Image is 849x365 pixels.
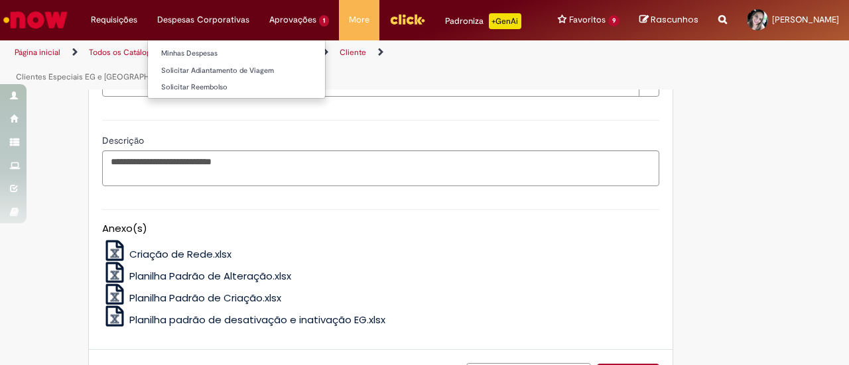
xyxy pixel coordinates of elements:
[16,72,182,82] a: Clientes Especiais EG e [GEOGRAPHIC_DATA]
[129,291,281,305] span: Planilha Padrão de Criação.xlsx
[269,13,316,26] span: Aprovações
[639,14,698,26] a: Rascunhos
[102,150,659,185] textarea: Descrição
[319,15,329,26] span: 1
[1,7,70,33] img: ServiceNow
[157,13,249,26] span: Despesas Corporativas
[102,291,282,305] a: Planilha Padrão de Criação.xlsx
[129,313,385,327] span: Planilha padrão de desativação e inativação EG.xlsx
[91,13,137,26] span: Requisições
[15,47,60,58] a: Página inicial
[102,313,386,327] a: Planilha padrão de desativação e inativação EG.xlsx
[608,15,620,26] span: 9
[340,47,366,58] a: Cliente
[129,269,291,283] span: Planilha Padrão de Alteração.xlsx
[148,80,325,95] a: Solicitar Reembolso
[389,9,425,29] img: click_logo_yellow_360x200.png
[102,134,147,146] span: Descrição
[102,247,232,261] a: Criação de Rede.xlsx
[349,13,369,26] span: More
[102,223,659,235] h5: Anexo(s)
[89,47,159,58] a: Todos os Catálogos
[147,40,326,99] ul: Despesas Corporativas
[772,14,839,25] span: [PERSON_NAME]
[102,269,292,283] a: Planilha Padrão de Alteração.xlsx
[148,64,325,78] a: Solicitar Adiantamento de Viagem
[10,40,556,89] ul: Trilhas de página
[445,13,521,29] div: Padroniza
[129,247,231,261] span: Criação de Rede.xlsx
[569,13,606,26] span: Favoritos
[651,13,698,26] span: Rascunhos
[489,13,521,29] p: +GenAi
[148,46,325,61] a: Minhas Despesas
